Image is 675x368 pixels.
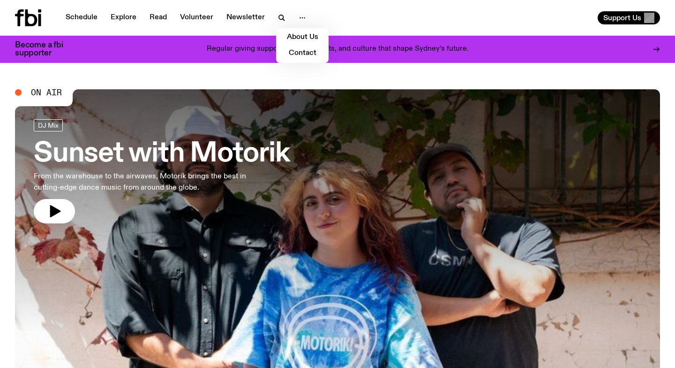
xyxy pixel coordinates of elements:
[34,119,63,131] a: DJ Mix
[31,88,62,97] span: On Air
[38,122,59,129] span: DJ Mix
[15,41,75,57] h3: Become a fbi supporter
[34,171,274,193] p: From the warehouse to the airwaves, Motorik brings the best in cutting-edge dance music from arou...
[603,14,641,22] span: Support Us
[598,11,660,24] button: Support Us
[174,11,219,24] a: Volunteer
[34,119,289,223] a: Sunset with MotorikFrom the warehouse to the airwaves, Motorik brings the best in cutting-edge da...
[279,47,326,60] a: Contact
[144,11,172,24] a: Read
[34,141,289,167] h3: Sunset with Motorik
[221,11,270,24] a: Newsletter
[60,11,103,24] a: Schedule
[207,45,469,54] p: Regular giving supports voices, artists, and culture that shape Sydney’s future.
[105,11,142,24] a: Explore
[279,31,326,44] a: About Us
